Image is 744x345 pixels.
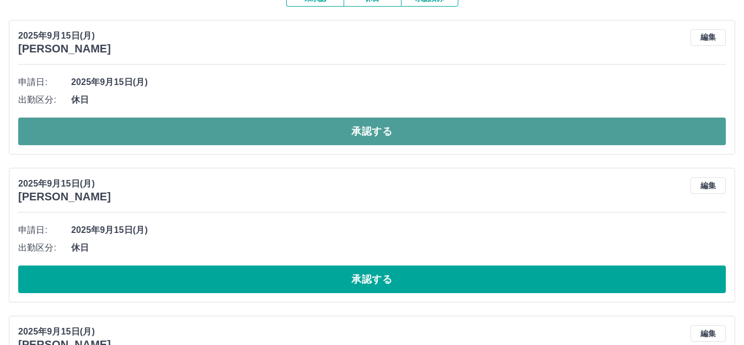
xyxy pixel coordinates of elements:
h3: [PERSON_NAME] [18,190,111,203]
span: 休日 [71,241,726,254]
button: 編集 [691,177,726,194]
button: 編集 [691,29,726,46]
p: 2025年9月15日(月) [18,177,111,190]
span: 2025年9月15日(月) [71,224,726,237]
p: 2025年9月15日(月) [18,29,111,43]
span: 出勤区分: [18,93,71,107]
span: 2025年9月15日(月) [71,76,726,89]
span: 申請日: [18,224,71,237]
span: 休日 [71,93,726,107]
span: 申請日: [18,76,71,89]
p: 2025年9月15日(月) [18,325,111,338]
h3: [PERSON_NAME] [18,43,111,55]
button: 編集 [691,325,726,342]
button: 承認する [18,266,726,293]
button: 承認する [18,118,726,145]
span: 出勤区分: [18,241,71,254]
